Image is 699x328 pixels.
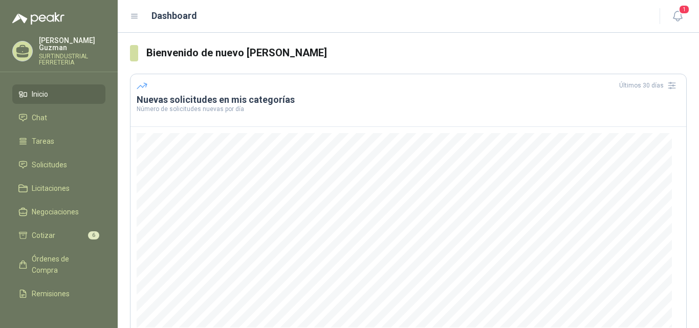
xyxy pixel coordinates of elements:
[32,288,70,299] span: Remisiones
[12,179,105,198] a: Licitaciones
[32,206,79,217] span: Negociaciones
[137,106,680,112] p: Número de solicitudes nuevas por día
[88,231,99,239] span: 6
[12,108,105,127] a: Chat
[32,136,54,147] span: Tareas
[32,253,96,276] span: Órdenes de Compra
[12,84,105,104] a: Inicio
[12,12,64,25] img: Logo peakr
[137,94,680,106] h3: Nuevas solicitudes en mis categorías
[12,155,105,174] a: Solicitudes
[679,5,690,14] span: 1
[32,183,70,194] span: Licitaciones
[151,9,197,23] h1: Dashboard
[12,284,105,303] a: Remisiones
[39,37,105,51] p: [PERSON_NAME] Guzman
[619,77,680,94] div: Últimos 30 días
[32,230,55,241] span: Cotizar
[12,226,105,245] a: Cotizar6
[32,112,47,123] span: Chat
[12,202,105,222] a: Negociaciones
[39,53,105,65] p: SURTINDUSTRIAL FERRETERIA
[32,89,48,100] span: Inicio
[32,159,67,170] span: Solicitudes
[12,249,105,280] a: Órdenes de Compra
[12,132,105,151] a: Tareas
[146,45,687,61] h3: Bienvenido de nuevo [PERSON_NAME]
[668,7,687,26] button: 1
